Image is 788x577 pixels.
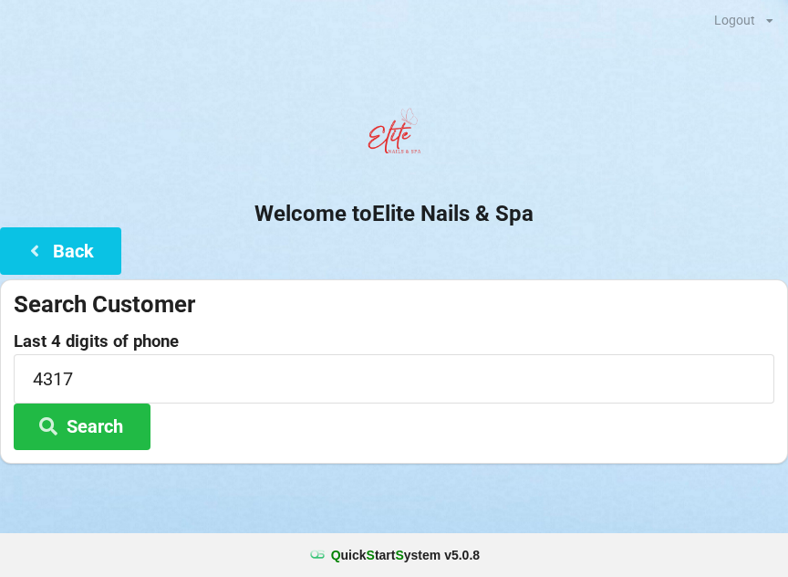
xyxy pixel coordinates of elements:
img: EliteNailsSpa-Logo1.png [358,100,430,173]
button: Search [14,404,150,450]
b: uick tart ystem v 5.0.8 [331,546,480,564]
img: favicon.ico [308,546,327,564]
span: S [395,548,403,562]
div: Search Customer [14,289,774,320]
span: S [367,548,375,562]
div: Logout [714,14,755,26]
label: Last 4 digits of phone [14,332,774,351]
input: 0000 [14,354,774,403]
span: Q [331,548,341,562]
